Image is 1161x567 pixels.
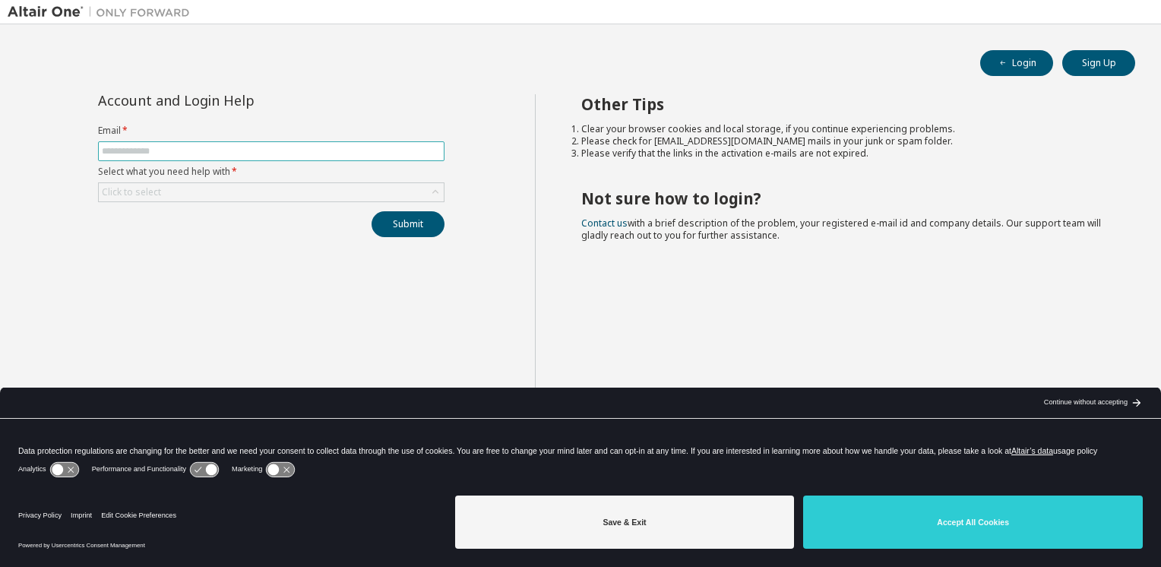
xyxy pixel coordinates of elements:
img: Altair One [8,5,198,20]
label: Select what you need help with [98,166,444,178]
li: Please verify that the links in the activation e-mails are not expired. [581,147,1109,160]
button: Submit [372,211,444,237]
h2: Other Tips [581,94,1109,114]
li: Please check for [EMAIL_ADDRESS][DOMAIN_NAME] mails in your junk or spam folder. [581,135,1109,147]
div: Click to select [99,183,444,201]
h2: Not sure how to login? [581,188,1109,208]
div: Click to select [102,186,161,198]
span: with a brief description of the problem, your registered e-mail id and company details. Our suppo... [581,217,1101,242]
button: Login [980,50,1053,76]
a: Contact us [581,217,628,230]
label: Email [98,125,444,137]
div: Account and Login Help [98,94,375,106]
li: Clear your browser cookies and local storage, if you continue experiencing problems. [581,123,1109,135]
button: Sign Up [1062,50,1135,76]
